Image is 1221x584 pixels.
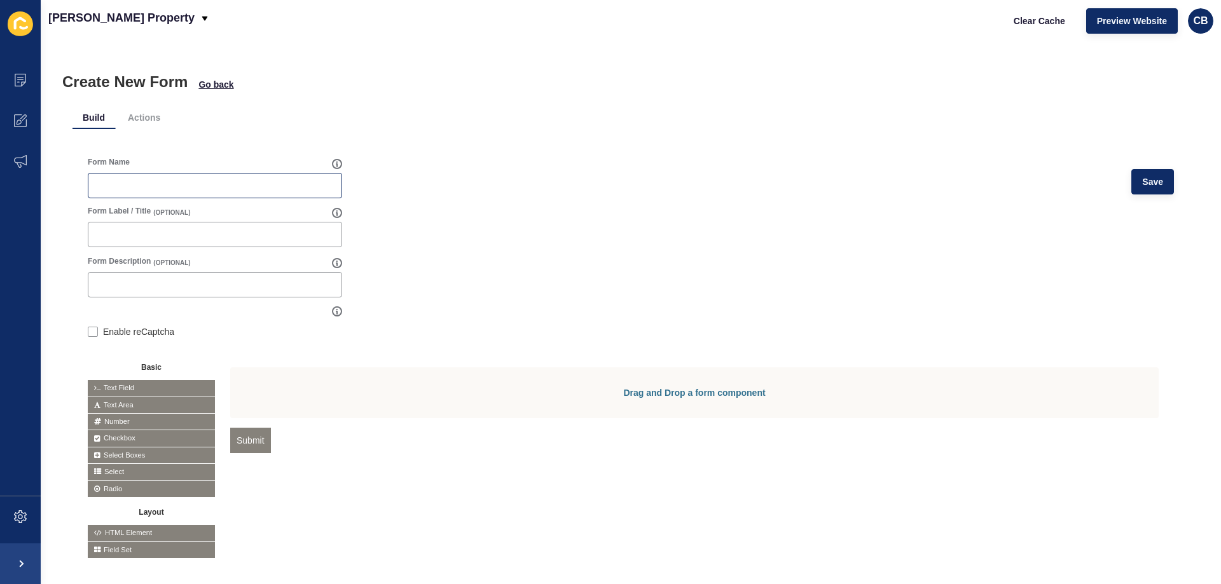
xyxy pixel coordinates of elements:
[88,380,215,396] span: Text Field
[88,206,151,216] label: Form Label / Title
[88,358,215,374] button: Basic
[88,481,215,497] span: Radio
[153,208,190,217] span: (OPTIONAL)
[88,157,130,167] label: Form Name
[88,503,215,519] button: Layout
[88,414,215,430] span: Number
[198,78,234,91] button: Go back
[1193,15,1208,27] span: CB
[1097,15,1167,27] span: Preview Website
[88,256,151,266] label: Form Description
[153,259,190,268] span: (OPTIONAL)
[88,464,215,480] span: Select
[1014,15,1065,27] span: Clear Cache
[88,430,215,446] span: Checkbox
[198,78,233,91] span: Go back
[62,73,188,91] h1: Create New Form
[230,428,271,453] button: Submit
[88,447,215,463] span: Select Boxes
[88,542,215,558] span: Field Set
[230,367,1159,418] div: Drag and Drop a form component
[88,397,215,413] span: Text Area
[118,106,170,129] li: Actions
[48,2,195,34] p: [PERSON_NAME] Property
[1003,8,1076,34] button: Clear Cache
[1131,169,1174,194] button: Save
[103,325,174,338] label: Enable reCaptcha
[88,525,215,541] span: HTML Element
[72,106,115,129] li: Build
[1086,8,1178,34] button: Preview Website
[1142,175,1163,188] span: Save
